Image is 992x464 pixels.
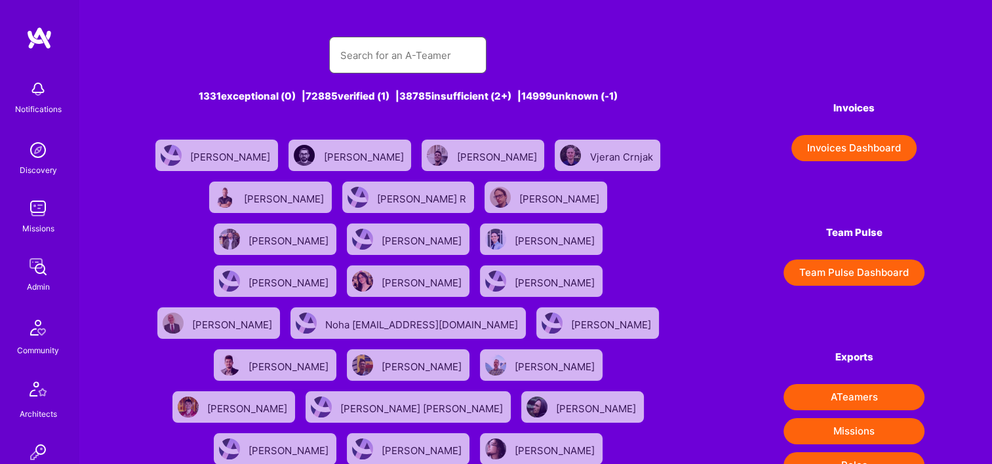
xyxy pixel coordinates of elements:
[208,344,342,386] a: User Avatar[PERSON_NAME]
[416,134,549,176] a: User Avatar[PERSON_NAME]
[791,135,917,161] button: Invoices Dashboard
[337,176,479,218] a: User Avatar[PERSON_NAME] R
[296,313,317,334] img: User Avatar
[25,195,51,222] img: teamwork
[340,398,506,416] div: [PERSON_NAME] [PERSON_NAME]
[382,231,464,248] div: [PERSON_NAME]
[475,218,608,260] a: User Avatar[PERSON_NAME]
[294,145,315,166] img: User Avatar
[20,163,57,177] div: Discovery
[475,344,608,386] a: User Avatar[PERSON_NAME]
[25,254,51,280] img: admin teamwork
[219,355,240,376] img: User Avatar
[167,386,300,428] a: User Avatar[PERSON_NAME]
[323,147,406,164] div: [PERSON_NAME]
[382,273,464,290] div: [PERSON_NAME]
[515,273,597,290] div: [PERSON_NAME]
[300,386,516,428] a: User Avatar[PERSON_NAME] [PERSON_NAME]
[248,231,331,248] div: [PERSON_NAME]
[163,313,184,334] img: User Avatar
[347,187,368,208] img: User Avatar
[485,229,506,250] img: User Avatar
[784,102,924,114] h4: Invoices
[204,176,337,218] a: User Avatar[PERSON_NAME]
[25,76,51,102] img: bell
[161,145,182,166] img: User Avatar
[248,440,331,457] div: [PERSON_NAME]
[214,187,235,208] img: User Avatar
[490,187,511,208] img: User Avatar
[485,355,506,376] img: User Avatar
[784,135,924,161] a: Invoices Dashboard
[515,231,597,248] div: [PERSON_NAME]
[22,222,54,235] div: Missions
[150,134,283,176] a: User Avatar[PERSON_NAME]
[152,302,285,344] a: User Avatar[PERSON_NAME]
[515,357,597,374] div: [PERSON_NAME]
[219,438,240,459] img: User Avatar
[208,218,342,260] a: User Avatar[PERSON_NAME]
[516,386,649,428] a: User Avatar[PERSON_NAME]
[526,396,547,417] img: User Avatar
[352,271,373,292] img: User Avatar
[784,384,924,410] button: ATeamers
[192,315,275,332] div: [PERSON_NAME]
[352,355,373,376] img: User Avatar
[784,227,924,239] h4: Team Pulse
[342,260,475,302] a: User Avatar[PERSON_NAME]
[382,440,464,457] div: [PERSON_NAME]
[147,89,669,103] div: 1331 exceptional (0) | 72885 verified (1) | 38785 insufficient (2+) | 14999 unknown (-1)
[784,260,924,286] button: Team Pulse Dashboard
[475,260,608,302] a: User Avatar[PERSON_NAME]
[352,438,373,459] img: User Avatar
[456,147,539,164] div: [PERSON_NAME]
[531,302,664,344] a: User Avatar[PERSON_NAME]
[25,137,51,163] img: discovery
[571,315,654,332] div: [PERSON_NAME]
[285,302,531,344] a: User AvatarNoha [EMAIL_ADDRESS][DOMAIN_NAME]
[22,312,54,343] img: Community
[377,189,469,206] div: [PERSON_NAME] R
[20,407,57,421] div: Architects
[382,357,464,374] div: [PERSON_NAME]
[340,39,476,72] input: Search for an A-Teamer
[311,396,332,417] img: User Avatar
[26,26,52,50] img: logo
[248,273,331,290] div: [PERSON_NAME]
[784,418,924,444] button: Missions
[22,376,54,407] img: Architects
[352,229,373,250] img: User Avatar
[427,145,448,166] img: User Avatar
[219,229,240,250] img: User Avatar
[556,398,639,416] div: [PERSON_NAME]
[208,260,342,302] a: User Avatar[PERSON_NAME]
[479,176,612,218] a: User Avatar[PERSON_NAME]
[549,134,665,176] a: User AvatarVjeran Crnjak
[283,134,416,176] a: User Avatar[PERSON_NAME]
[542,313,563,334] img: User Avatar
[219,271,240,292] img: User Avatar
[325,315,521,332] div: Noha [EMAIL_ADDRESS][DOMAIN_NAME]
[178,396,199,417] img: User Avatar
[342,344,475,386] a: User Avatar[PERSON_NAME]
[27,280,50,294] div: Admin
[485,438,506,459] img: User Avatar
[519,189,602,206] div: [PERSON_NAME]
[15,102,62,116] div: Notifications
[485,271,506,292] img: User Avatar
[342,218,475,260] a: User Avatar[PERSON_NAME]
[190,147,273,164] div: [PERSON_NAME]
[244,189,327,206] div: [PERSON_NAME]
[589,147,655,164] div: Vjeran Crnjak
[17,343,59,357] div: Community
[784,351,924,363] h4: Exports
[248,357,331,374] div: [PERSON_NAME]
[515,440,597,457] div: [PERSON_NAME]
[560,145,581,166] img: User Avatar
[207,398,290,416] div: [PERSON_NAME]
